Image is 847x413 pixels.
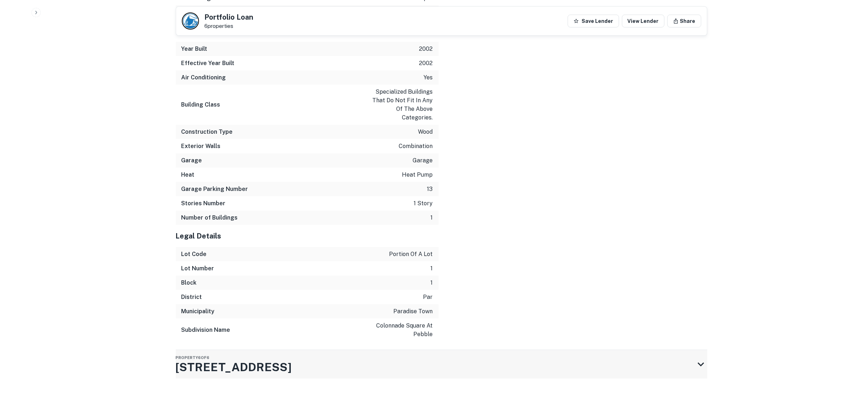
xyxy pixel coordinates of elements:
[181,171,195,179] h6: Heat
[811,356,847,390] iframe: Chat Widget
[369,88,433,122] p: specialized buildings that do not fit in any of the above categories.
[181,307,215,316] h6: Municipality
[394,307,433,316] p: paradise town
[389,250,433,259] p: portion of a lot
[181,326,230,334] h6: Subdivision Name
[181,213,238,222] h6: Number of Buildings
[181,142,221,151] h6: Exterior Walls
[419,45,433,53] p: 2002
[205,23,254,29] p: 6 properties
[181,100,220,109] h6: Building Class
[431,213,433,222] p: 1
[424,73,433,82] p: yes
[181,279,197,287] h6: Block
[181,264,214,273] h6: Lot Number
[427,185,433,193] p: 13
[181,45,208,53] h6: Year Built
[176,231,439,241] h5: Legal Details
[667,15,701,28] button: Share
[369,321,433,339] p: colonnade square at pebble
[181,128,233,136] h6: Construction Type
[181,185,248,193] h6: Garage Parking Number
[181,156,202,165] h6: Garage
[181,73,226,82] h6: Air Conditioning
[431,279,433,287] p: 1
[181,250,207,259] h6: Lot Code
[431,264,433,273] p: 1
[181,59,235,68] h6: Effective Year Built
[423,293,433,301] p: par
[181,199,226,208] h6: Stories Number
[176,359,292,376] h3: [STREET_ADDRESS]
[176,355,210,360] span: Property 6 of 6
[181,293,202,301] h6: District
[402,171,433,179] p: heat pump
[418,128,433,136] p: wood
[413,156,433,165] p: garage
[568,15,619,28] button: Save Lender
[414,199,433,208] p: 1 story
[419,59,433,68] p: 2002
[622,15,664,28] a: View Lender
[176,350,707,379] div: Property6of6[STREET_ADDRESS]
[399,142,433,151] p: combination
[205,14,254,21] h5: Portfolio Loan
